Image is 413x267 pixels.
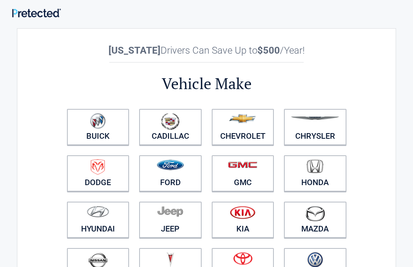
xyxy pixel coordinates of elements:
img: jeep [157,206,183,217]
h2: Drivers Can Save Up to /Year [62,45,351,56]
img: Main Logo [12,8,61,17]
img: chevrolet [229,114,256,123]
a: Mazda [284,202,346,238]
img: hyundai [87,206,109,217]
a: Chevrolet [212,109,274,145]
img: dodge [91,159,105,175]
img: mazda [305,206,325,221]
img: ford [157,160,184,170]
b: $500 [257,45,280,56]
img: honda [307,159,323,173]
a: Hyundai [67,202,129,238]
a: Chrysler [284,109,346,145]
b: [US_STATE] [108,45,161,56]
a: GMC [212,155,274,192]
img: gmc [228,161,257,168]
h2: Vehicle Make [62,73,351,94]
a: Cadillac [139,109,202,145]
img: cadillac [161,113,179,130]
a: Jeep [139,202,202,238]
img: toyota [233,252,252,265]
img: kia [230,206,255,219]
img: chrysler [290,117,340,120]
a: Buick [67,109,129,145]
a: Dodge [67,155,129,192]
a: Kia [212,202,274,238]
a: Ford [139,155,202,192]
a: Honda [284,155,346,192]
img: buick [90,113,106,129]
